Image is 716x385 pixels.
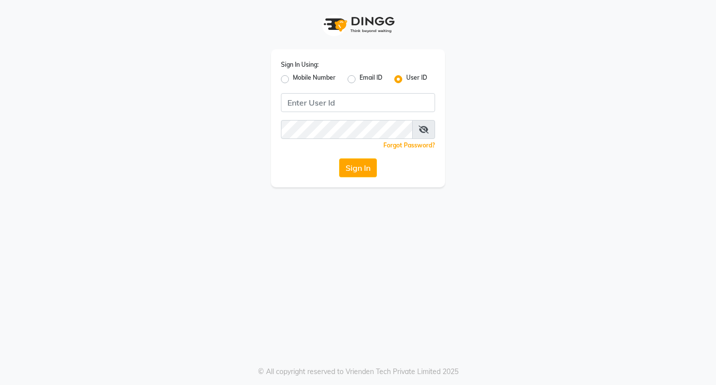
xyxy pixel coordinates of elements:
label: Email ID [359,73,382,85]
input: Username [281,120,413,139]
label: User ID [406,73,427,85]
a: Forgot Password? [383,141,435,149]
button: Sign In [339,158,377,177]
label: Mobile Number [293,73,336,85]
img: logo1.svg [318,10,398,39]
label: Sign In Using: [281,60,319,69]
input: Username [281,93,435,112]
